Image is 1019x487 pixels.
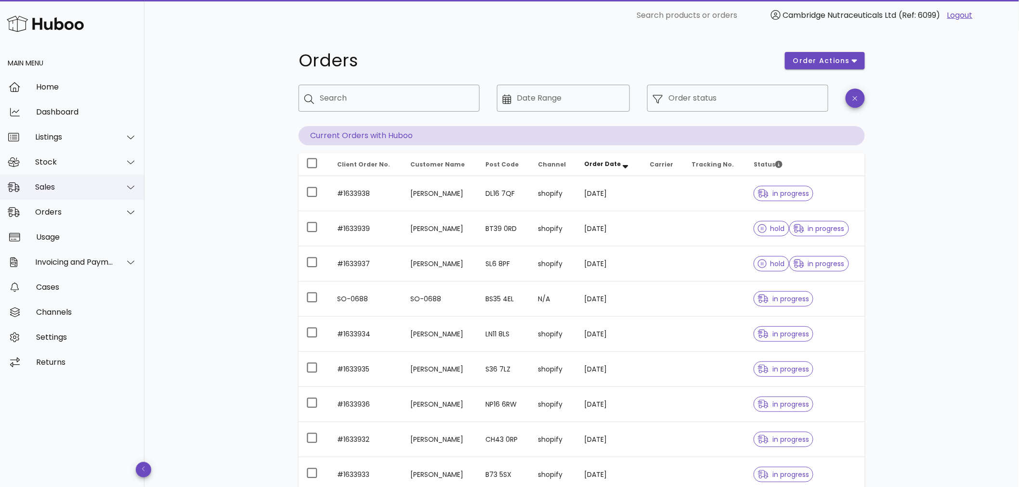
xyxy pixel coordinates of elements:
[35,157,114,167] div: Stock
[585,160,621,168] span: Order Date
[530,352,577,387] td: shopify
[577,211,642,246] td: [DATE]
[899,10,941,21] span: (Ref: 6099)
[403,176,478,211] td: [PERSON_NAME]
[530,176,577,211] td: shopify
[403,422,478,457] td: [PERSON_NAME]
[35,257,114,267] div: Invoicing and Payments
[403,317,478,352] td: [PERSON_NAME]
[403,246,478,282] td: [PERSON_NAME]
[299,126,865,145] p: Current Orders with Huboo
[758,436,809,443] span: in progress
[758,331,809,337] span: in progress
[746,153,865,176] th: Status
[577,153,642,176] th: Order Date: Sorted descending. Activate to remove sorting.
[403,211,478,246] td: [PERSON_NAME]
[530,387,577,422] td: shopify
[758,471,809,478] span: in progress
[478,282,531,317] td: BS35 4EL
[783,10,897,21] span: Cambridge Nutraceuticals Ltd
[538,160,566,168] span: Channel
[35,207,114,217] div: Orders
[794,260,845,267] span: in progress
[329,282,403,317] td: SO-0688
[758,260,785,267] span: hold
[478,153,531,176] th: Post Code
[36,82,137,91] div: Home
[577,352,642,387] td: [DATE]
[577,176,642,211] td: [DATE]
[36,333,137,342] div: Settings
[35,132,114,141] div: Listings
[758,295,809,302] span: in progress
[577,422,642,457] td: [DATE]
[758,190,809,197] span: in progress
[36,308,137,317] div: Channels
[478,176,531,211] td: DL16 7QF
[692,160,734,168] span: Tracking No.
[785,52,865,69] button: order actions
[754,160,783,168] span: Status
[329,246,403,282] td: #1633937
[530,211,577,246] td: shopify
[486,160,519,168] span: Post Code
[478,422,531,457] td: CH43 0RP
[758,225,785,232] span: hold
[478,352,531,387] td: S36 7LZ
[478,317,531,352] td: LN11 8LS
[478,211,531,246] td: BT39 0RD
[530,282,577,317] td: N/A
[684,153,746,176] th: Tracking No.
[577,387,642,422] td: [DATE]
[36,107,137,116] div: Dashboard
[758,401,809,408] span: in progress
[793,56,850,66] span: order actions
[7,13,84,34] img: Huboo Logo
[36,232,137,242] div: Usage
[530,246,577,282] td: shopify
[650,160,673,168] span: Carrier
[36,282,137,292] div: Cases
[577,317,642,352] td: [DATE]
[36,358,137,367] div: Returns
[329,387,403,422] td: #1633936
[530,153,577,176] th: Channel
[478,387,531,422] td: NP16 6RW
[478,246,531,282] td: SL6 8PF
[403,387,478,422] td: [PERSON_NAME]
[299,52,773,69] h1: Orders
[403,352,478,387] td: [PERSON_NAME]
[794,225,845,232] span: in progress
[403,153,478,176] th: Customer Name
[329,153,403,176] th: Client Order No.
[329,422,403,457] td: #1633932
[403,282,478,317] td: SO-0688
[329,317,403,352] td: #1633934
[35,182,114,192] div: Sales
[577,246,642,282] td: [DATE]
[337,160,390,168] span: Client Order No.
[947,10,973,21] a: Logout
[577,282,642,317] td: [DATE]
[329,211,403,246] td: #1633939
[530,422,577,457] td: shopify
[530,317,577,352] td: shopify
[329,352,403,387] td: #1633935
[411,160,465,168] span: Customer Name
[329,176,403,211] td: #1633938
[758,366,809,372] span: in progress
[642,153,684,176] th: Carrier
